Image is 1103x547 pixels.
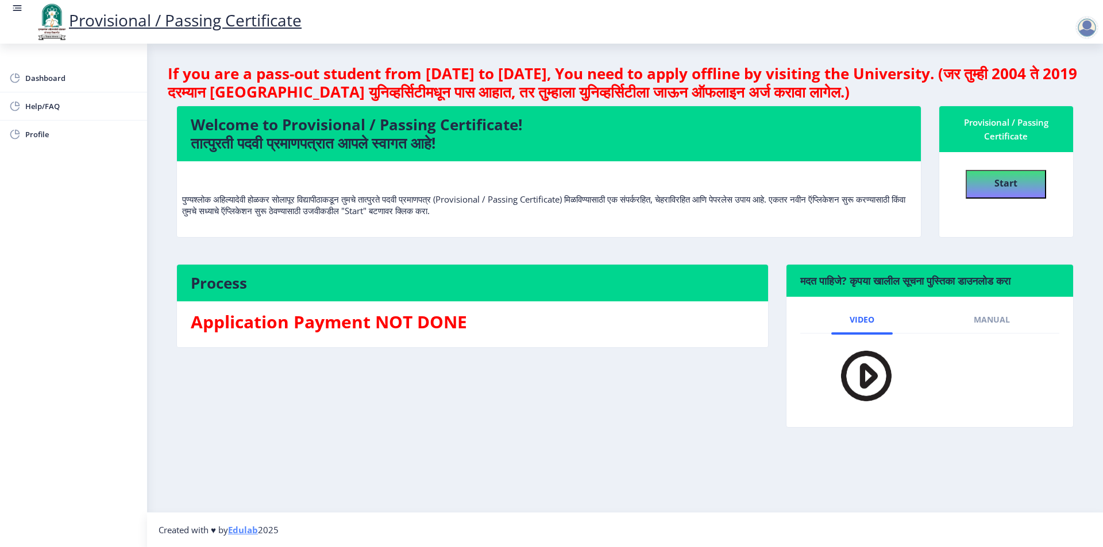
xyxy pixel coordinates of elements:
span: Dashboard [25,71,138,85]
img: PLAY.png [819,343,899,409]
a: Provisional / Passing Certificate [34,9,302,31]
span: Created with ♥ by 2025 [159,524,279,536]
img: logo [34,2,69,41]
h4: If you are a pass-out student from [DATE] to [DATE], You need to apply offline by visiting the Un... [168,64,1082,101]
p: पुण्यश्लोक अहिल्यादेवी होळकर सोलापूर विद्यापीठाकडून तुमचे तात्पुरते पदवी प्रमाणपत्र (Provisional ... [182,170,916,216]
span: Video [850,315,874,324]
span: Manual [974,315,1010,324]
h4: Welcome to Provisional / Passing Certificate! तात्पुरती पदवी प्रमाणपत्रात आपले स्वागत आहे! [191,115,907,152]
span: Help/FAQ [25,99,138,113]
a: Manual [955,306,1028,333]
b: Start [994,177,1017,189]
button: Start [966,170,1046,199]
h6: मदत पाहिजे? कृपया खालील सूचना पुस्तिका डाउनलोड करा [800,274,1059,288]
span: Profile [25,127,138,141]
a: Edulab [228,524,258,536]
div: Provisional / Passing Certificate [953,115,1059,143]
h3: Application Payment NOT DONE [191,311,754,333]
a: Video [831,306,893,333]
h4: Process [191,274,754,292]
